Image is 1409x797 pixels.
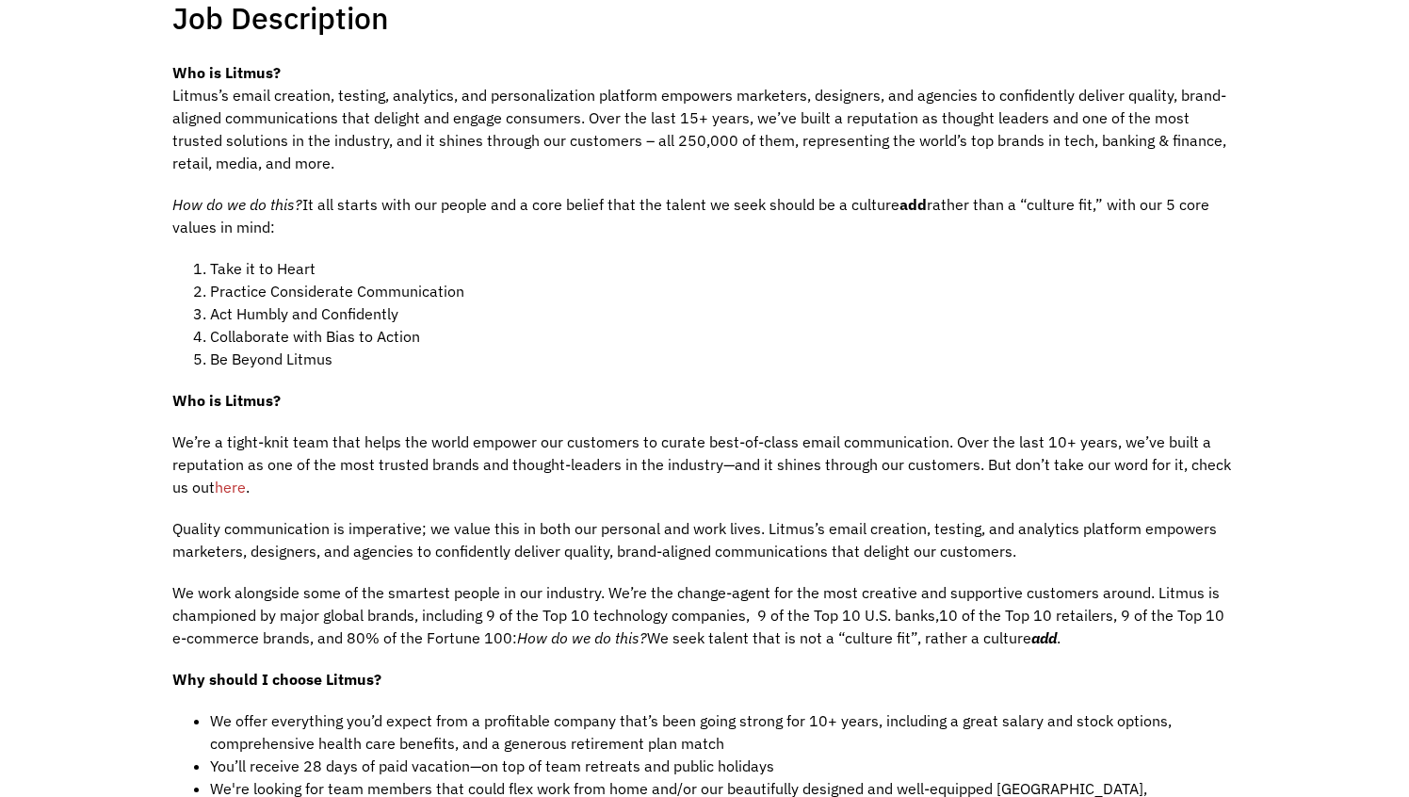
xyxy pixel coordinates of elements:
[210,350,332,368] span: Be Beyond Litmus
[172,432,1231,496] span: We’re a tight-knit team that helps the world empower our customers to curate best-of-class email ...
[1057,628,1061,647] span: .
[172,195,1209,236] span: rather than a “culture fit,” with our 5 core values in mind:
[172,519,1217,561] span: Quality communication is imperative; we value this in both our personal and work lives. Litmus’s ...
[647,628,1031,647] span: We seek talent that is not a “culture fit”, rather a culture
[899,195,927,214] strong: add
[210,711,1172,753] span: We offer everything you’d expect from a profitable company that’s been going strong for 10+ years...
[1031,628,1057,647] em: add
[172,583,1224,647] span: We work alongside some of the smartest people in our industry. We’re the change-agent for the mos...
[246,478,250,496] span: .
[210,304,398,323] span: Act Humbly and Confidently
[172,670,381,689] strong: Why should I choose Litmus?
[210,282,464,301] span: Practice Considerate Communication
[302,195,899,214] span: It all starts with our people and a core belief that the talent we seek should be a culture
[210,259,316,278] span: Take it to Heart
[172,63,281,82] strong: Who is Litmus?
[172,391,281,410] strong: Who is Litmus?
[172,195,302,214] span: How do we do this?
[210,756,774,775] span: You’ll receive 28 days of paid vacation—on top of team retreats and public holidays
[517,628,647,647] span: How do we do this?
[215,478,246,496] a: here
[210,327,420,346] span: Collaborate with Bias to Action
[172,86,1226,172] span: Litmus’s email creation, testing, analytics, and personalization platform empowers marketers, des...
